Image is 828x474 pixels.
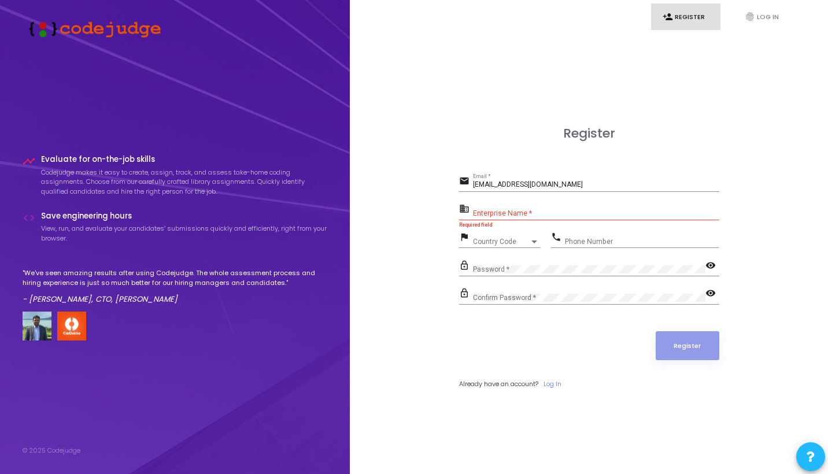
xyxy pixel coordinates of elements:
mat-icon: phone [551,231,565,245]
mat-icon: business [459,203,473,217]
mat-icon: lock_outline [459,260,473,273]
mat-icon: visibility [705,260,719,273]
mat-icon: visibility [705,287,719,301]
a: Log In [544,379,561,389]
a: person_addRegister [651,3,720,31]
strong: Required field [459,222,492,228]
i: person_add [663,12,673,22]
img: user image [23,312,51,340]
h3: Register [459,126,719,141]
h4: Evaluate for on-the-job skills [41,155,328,164]
input: Enterprise Name [473,209,719,217]
p: View, run, and evaluate your candidates’ submissions quickly and efficiently, right from your bro... [41,224,328,243]
p: Codejudge makes it easy to create, assign, track, and assess take-home coding assignments. Choose... [41,168,328,197]
a: fingerprintLog In [733,3,803,31]
span: Already have an account? [459,379,538,388]
h4: Save engineering hours [41,212,328,221]
i: code [23,212,35,224]
button: Register [656,331,719,360]
input: Phone Number [565,238,719,246]
input: Email [473,181,719,189]
i: timeline [23,155,35,168]
div: © 2025 Codejudge [23,446,80,456]
p: "We've seen amazing results after using Codejudge. The whole assessment process and hiring experi... [23,268,328,287]
mat-icon: email [459,175,473,189]
img: company-logo [57,312,86,340]
span: Country Code [473,238,530,245]
mat-icon: flag [459,231,473,245]
em: - [PERSON_NAME], CTO, [PERSON_NAME] [23,294,178,305]
i: fingerprint [745,12,755,22]
mat-icon: lock_outline [459,287,473,301]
